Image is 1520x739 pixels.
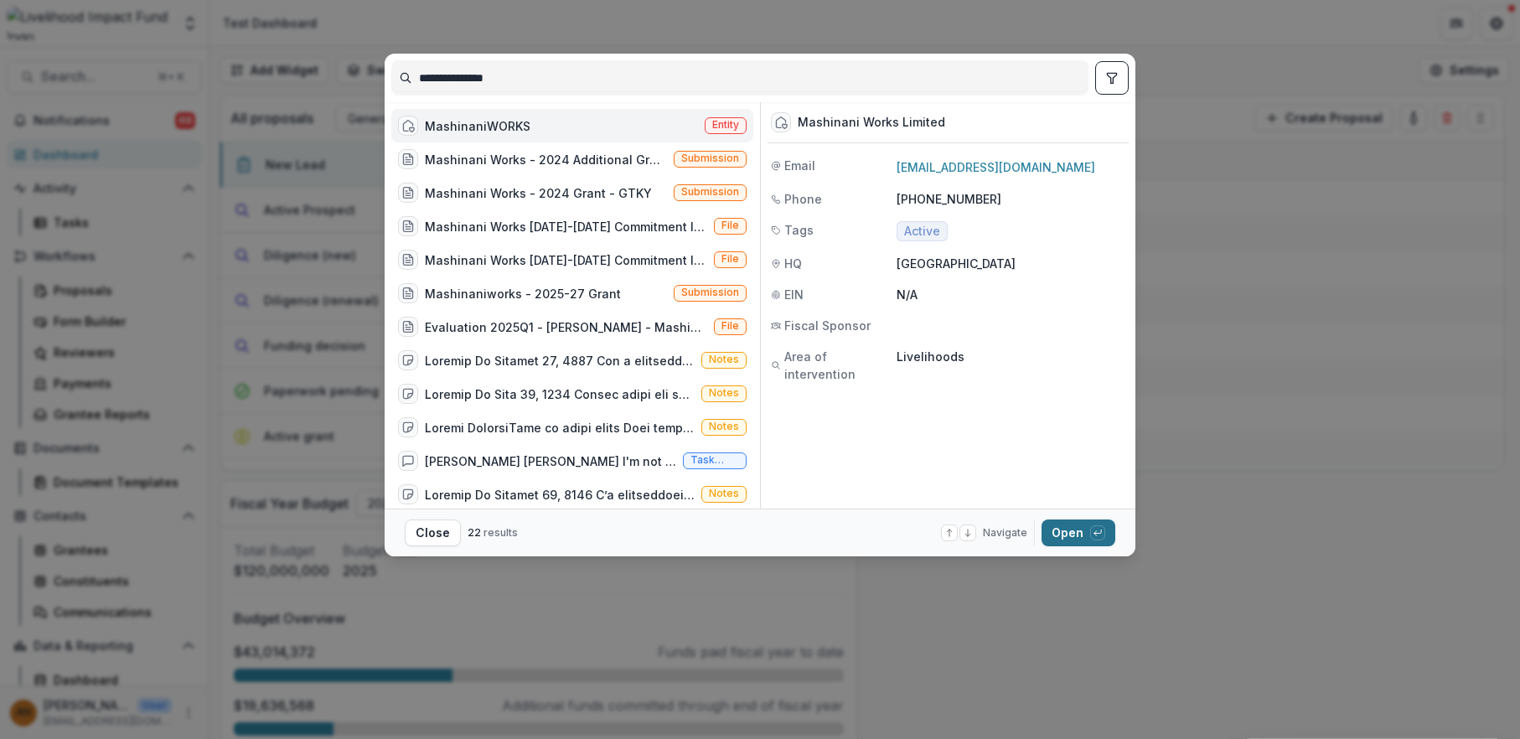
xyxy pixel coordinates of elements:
[721,220,739,231] span: File
[425,452,676,470] div: [PERSON_NAME] [PERSON_NAME] I'm not seeing what I need to see here. Forgive me-- I don't remember...
[709,421,739,432] span: Notes
[1042,519,1115,546] button: Open
[721,320,739,332] span: File
[897,190,1125,208] p: [PHONE_NUMBER]
[681,152,739,164] span: Submission
[425,218,707,235] div: Mashinani Works [DATE]-[DATE] Commitment letter (1).pdf
[690,454,739,466] span: Task comment
[712,119,739,131] span: Entity
[425,385,695,403] div: Loremip Do Sita 39, 1234 Consec adipi eli sedd 67 eius temporin Utlaboree Dolor magnaali enimad m...
[721,253,739,265] span: File
[904,225,940,239] span: Active
[784,255,802,272] span: HQ
[983,525,1027,540] span: Navigate
[784,317,871,334] span: Fiscal Sponsor
[709,488,739,499] span: Notes
[798,116,945,130] div: Mashinani Works Limited
[425,285,621,302] div: Mashinaniworks - 2025-27 Grant
[897,286,1125,303] p: N/A
[709,387,739,399] span: Notes
[784,190,822,208] span: Phone
[425,151,667,168] div: Mashinani Works - 2024 Additional Grant
[897,160,1095,174] a: [EMAIL_ADDRESS][DOMAIN_NAME]
[897,255,1125,272] p: [GEOGRAPHIC_DATA]
[425,352,695,369] div: Loremip Do Sitamet 27, 4887 Con a elitsedd eius Temporinc Utlab et dolorem aliqu enimadminim ven ...
[784,157,815,174] span: Email
[425,184,652,202] div: Mashinani Works - 2024 Grant - GTKY
[709,354,739,365] span: Notes
[784,348,897,383] span: Area of intervention
[405,519,461,546] button: Close
[425,486,695,504] div: Loremip Do Sitamet 69, 8146 C’a elitseddoei tem incidi utlab et Dolor Magnaaliq enima min VEN qu ...
[425,419,695,437] div: Loremi DolorsiTame co adipi elits Doei temporinc utlaboreeTdolorem ali enimad minim veni qui nost...
[784,286,804,303] span: EIN
[468,526,481,539] span: 22
[425,117,530,135] div: MashinaniWORKS
[681,186,739,198] span: Submission
[681,287,739,298] span: Submission
[784,221,814,239] span: Tags
[425,318,707,336] div: Evaluation 2025Q1 - [PERSON_NAME] - MashinaniWORKS.pdf
[483,526,518,539] span: results
[425,251,707,269] div: Mashinani Works [DATE]-[DATE] Commitment letter (2).pdf
[897,348,1125,365] p: Livelihoods
[1095,61,1129,95] button: toggle filters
